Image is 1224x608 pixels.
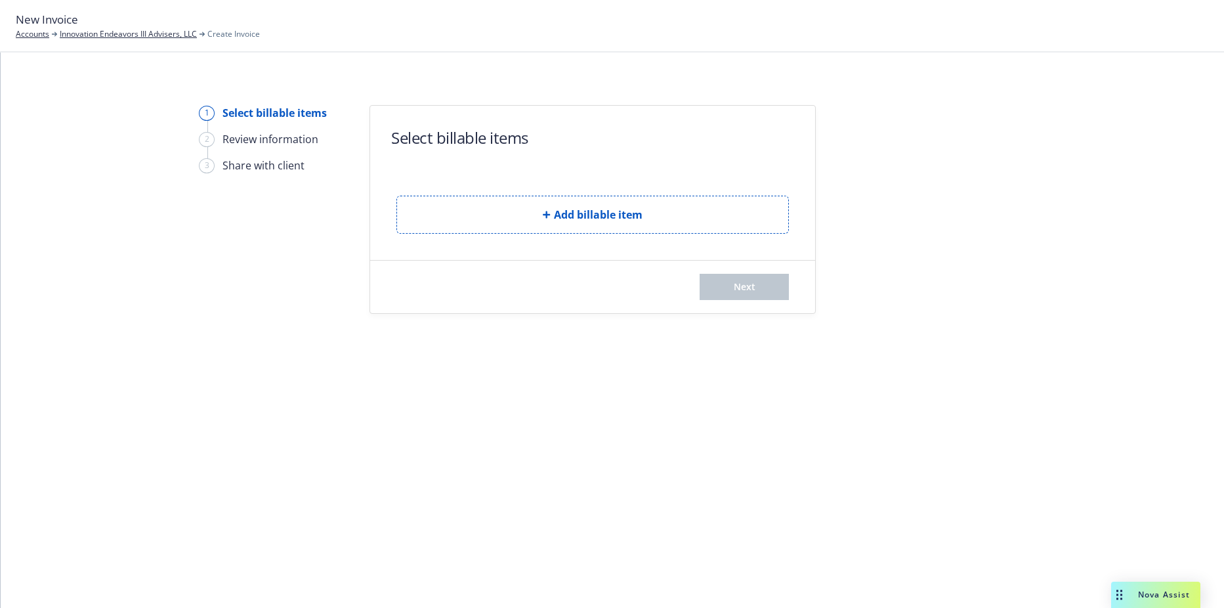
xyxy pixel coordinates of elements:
span: Create Invoice [207,28,260,40]
span: New Invoice [16,11,78,28]
div: Select billable items [222,105,327,121]
div: 3 [199,158,215,173]
div: 2 [199,132,215,147]
a: Innovation Endeavors III Advisers, LLC [60,28,197,40]
div: 1 [199,106,215,121]
button: Add billable item [396,196,789,234]
a: Accounts [16,28,49,40]
button: Next [700,274,789,300]
span: Nova Assist [1138,589,1190,600]
div: Drag to move [1111,582,1128,608]
span: Add billable item [554,207,643,223]
span: Next [734,280,755,293]
div: Review information [222,131,318,147]
h1: Select billable items [391,127,528,148]
button: Nova Assist [1111,582,1200,608]
div: Share with client [222,158,305,173]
